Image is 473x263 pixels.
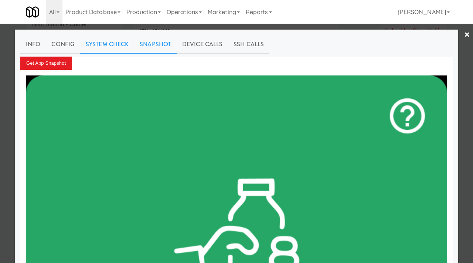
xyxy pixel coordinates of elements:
[46,35,80,54] a: Config
[134,35,177,54] a: Snapshot
[20,35,46,54] a: Info
[177,35,228,54] a: Device Calls
[20,57,72,70] button: Get App Snapshot
[26,6,39,18] img: Micromart
[464,24,470,47] a: ×
[228,35,269,54] a: SSH Calls
[80,35,134,54] a: System Check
